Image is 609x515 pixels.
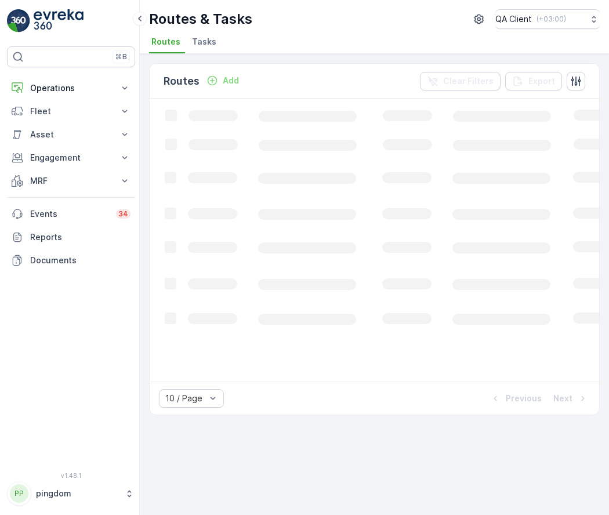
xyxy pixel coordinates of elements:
p: Add [223,75,239,86]
p: Operations [30,82,112,94]
button: Asset [7,123,135,146]
p: Events [30,208,109,220]
button: Engagement [7,146,135,169]
p: Asset [30,129,112,140]
p: Clear Filters [443,75,494,87]
button: Export [505,72,562,90]
p: ( +03:00 ) [536,14,566,24]
p: MRF [30,175,112,187]
p: 34 [118,209,128,219]
p: Previous [506,393,542,404]
button: Previous [488,391,543,405]
p: pingdom [36,488,119,499]
button: Fleet [7,100,135,123]
img: logo [7,9,30,32]
span: Tasks [192,36,216,48]
span: v 1.48.1 [7,472,135,479]
button: QA Client(+03:00) [495,9,600,29]
button: Next [552,391,590,405]
div: PP [10,484,28,503]
a: Documents [7,249,135,272]
p: Fleet [30,106,112,117]
span: Routes [151,36,180,48]
img: logo_light-DOdMpM7g.png [34,9,84,32]
a: Reports [7,226,135,249]
p: Next [553,393,572,404]
p: Reports [30,231,130,243]
button: PPpingdom [7,481,135,506]
a: Events34 [7,202,135,226]
p: QA Client [495,13,532,25]
button: Clear Filters [420,72,501,90]
p: Documents [30,255,130,266]
p: Export [528,75,555,87]
button: Add [202,74,244,88]
p: Engagement [30,152,112,164]
p: Routes & Tasks [149,10,252,28]
p: Routes [164,73,200,89]
button: MRF [7,169,135,193]
p: ⌘B [115,52,127,61]
button: Operations [7,77,135,100]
